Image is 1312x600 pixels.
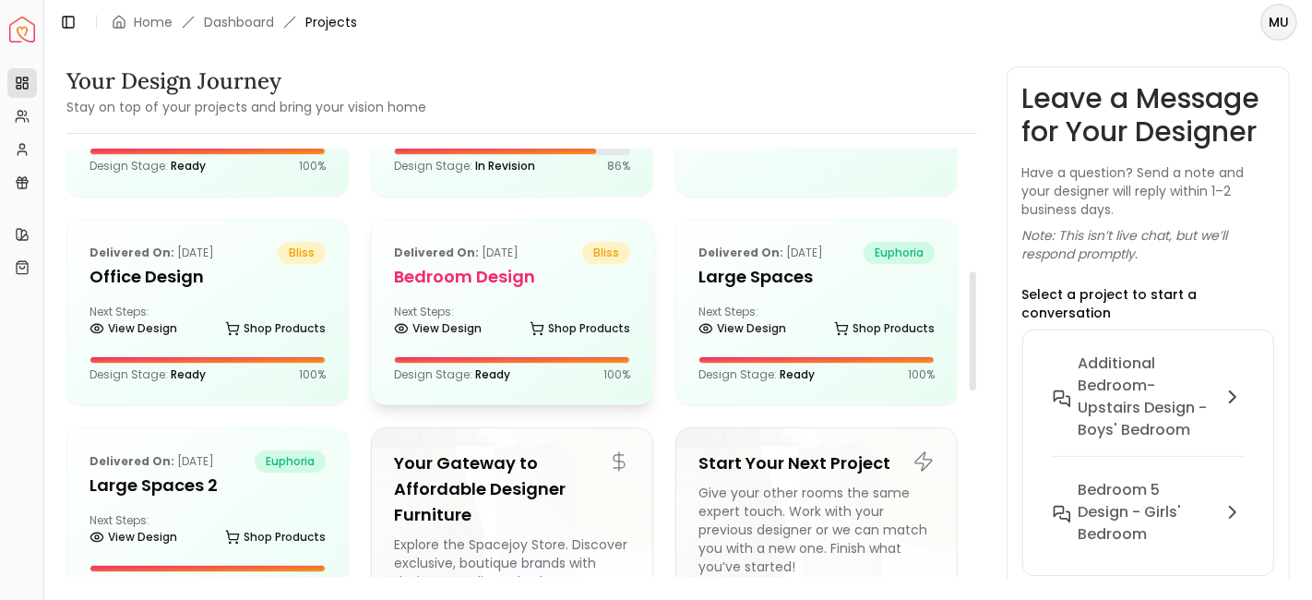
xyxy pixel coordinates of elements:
[112,13,357,31] nav: breadcrumb
[475,158,535,174] span: In Revision
[89,264,326,290] h5: Office Design
[1022,226,1275,263] p: Note: This isn’t live chat, but we’ll respond promptly.
[66,98,426,116] small: Stay on top of your projects and bring your vision home
[278,242,326,264] span: bliss
[834,316,935,342] a: Shop Products
[582,242,630,264] span: bliss
[698,367,815,382] p: Design Stage:
[1022,285,1275,322] p: Select a project to start a conversation
[864,242,935,264] span: euphoria
[89,159,206,174] p: Design Stage:
[299,159,326,174] p: 100 %
[66,66,426,96] h3: Your Design Journey
[1262,6,1295,39] span: MU
[394,367,510,382] p: Design Stage:
[394,242,519,264] p: [DATE]
[394,450,630,528] h5: Your Gateway to Affordable Designer Furniture
[698,305,935,342] div: Next Steps:
[89,316,177,342] a: View Design
[171,366,206,382] span: Ready
[698,264,935,290] h5: Large Spaces
[134,13,173,31] a: Home
[908,367,935,382] p: 100 %
[698,245,783,260] b: Delivered on:
[89,367,206,382] p: Design Stage:
[1038,345,1259,472] button: Additional Bedroom-Upstairs design - Boys' Bedroom
[225,316,326,342] a: Shop Products
[89,245,174,260] b: Delivered on:
[780,366,815,382] span: Ready
[530,316,630,342] a: Shop Products
[1079,353,1215,441] h6: Additional Bedroom-Upstairs design - Boys' Bedroom
[171,158,206,174] span: Ready
[255,450,326,473] span: euphoria
[89,242,214,264] p: [DATE]
[698,316,786,342] a: View Design
[305,13,357,31] span: Projects
[1079,479,1215,546] h6: Bedroom 5 design - Girls' Bedroom
[607,159,630,174] p: 86 %
[89,473,326,498] h5: Large Spaces 2
[89,576,206,591] p: Design Stage:
[299,576,326,591] p: 100 %
[89,305,326,342] div: Next Steps:
[394,245,479,260] b: Delivered on:
[698,242,823,264] p: [DATE]
[204,13,274,31] a: Dashboard
[225,524,326,550] a: Shop Products
[394,305,630,342] div: Next Steps:
[171,575,206,591] span: Ready
[89,524,177,550] a: View Design
[1260,4,1297,41] button: MU
[394,159,535,174] p: Design Stage:
[9,17,35,42] img: Spacejoy Logo
[1038,472,1259,576] button: Bedroom 5 design - Girls' Bedroom
[475,366,510,382] span: Ready
[603,367,630,382] p: 100 %
[1022,163,1275,219] p: Have a question? Send a note and your designer will reply within 1–2 business days.
[1022,82,1275,149] h3: Leave a Message for Your Designer
[394,316,482,342] a: View Design
[89,453,174,469] b: Delivered on:
[698,450,935,476] h5: Start Your Next Project
[299,367,326,382] p: 100 %
[9,17,35,42] a: Spacejoy
[89,450,214,473] p: [DATE]
[89,513,326,550] div: Next Steps:
[394,264,630,290] h5: Bedroom Design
